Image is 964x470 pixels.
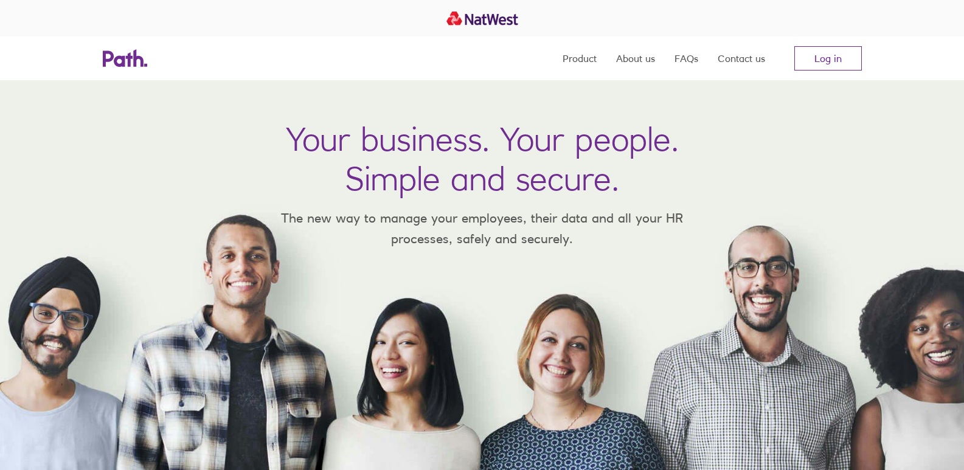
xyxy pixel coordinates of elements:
h1: Your business. Your people. Simple and secure. [286,119,679,198]
a: Contact us [718,36,765,80]
a: Product [563,36,597,80]
a: FAQs [674,36,698,80]
a: About us [616,36,655,80]
a: Log in [794,46,862,71]
p: The new way to manage your employees, their data and all your HR processes, safely and securely. [263,208,701,249]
